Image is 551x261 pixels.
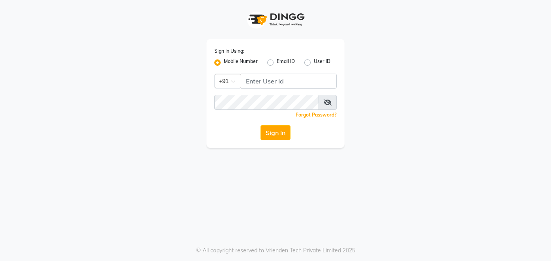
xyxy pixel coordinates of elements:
[314,58,330,67] label: User ID
[277,58,295,67] label: Email ID
[224,58,258,67] label: Mobile Number
[244,8,307,31] img: logo1.svg
[214,95,319,110] input: Username
[261,125,290,140] button: Sign In
[214,48,244,55] label: Sign In Using:
[296,112,337,118] a: Forgot Password?
[241,74,337,89] input: Username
